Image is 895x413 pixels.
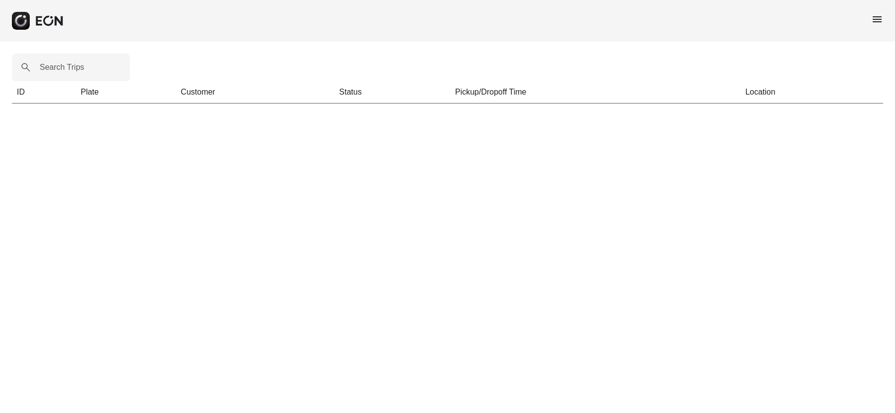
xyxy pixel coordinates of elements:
[740,81,883,103] th: Location
[12,81,76,103] th: ID
[871,13,883,25] span: menu
[450,81,740,103] th: Pickup/Dropoff Time
[176,81,334,103] th: Customer
[40,61,84,73] label: Search Trips
[334,81,450,103] th: Status
[76,81,176,103] th: Plate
